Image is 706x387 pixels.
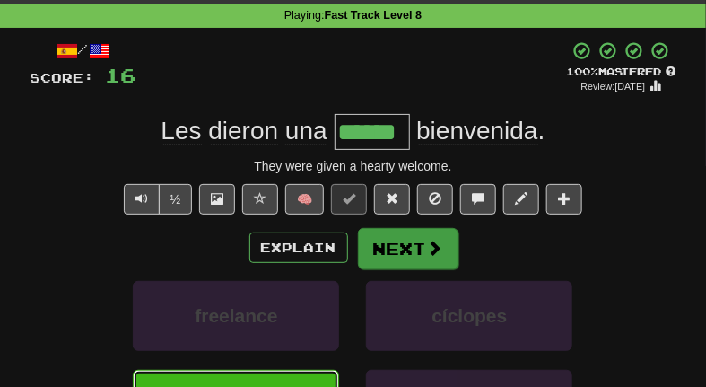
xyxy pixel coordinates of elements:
button: Edit sentence (alt+d) [503,184,539,215]
span: cíclopes [431,305,507,326]
button: Add to collection (alt+a) [546,184,582,215]
span: una [285,117,327,145]
span: Score: [31,70,95,85]
button: Next [358,228,458,269]
span: 100 % [567,66,599,77]
button: freelance [133,281,339,351]
span: bienvenida [416,117,537,145]
button: Set this sentence to 100% Mastered (alt+m) [331,184,367,215]
button: Explain [249,233,348,263]
div: They were given a hearty welcome. [31,157,676,175]
div: / [31,40,136,63]
button: Ignore sentence (alt+i) [417,184,453,215]
span: . [410,117,545,145]
span: freelance [195,305,277,326]
button: Discuss sentence (alt+u) [460,184,496,215]
button: ½ [159,184,193,215]
div: Mastered [567,65,676,79]
span: 16 [106,64,136,86]
button: Reset to 0% Mastered (alt+r) [374,184,410,215]
strong: Fast Track Level 8 [325,9,423,22]
span: dieron [208,117,278,145]
button: Show image (alt+x) [199,184,235,215]
button: Favorite sentence (alt+f) [242,184,278,215]
button: cíclopes [366,281,572,351]
span: Les [161,117,201,145]
button: 🧠 [285,184,324,215]
small: Review: [DATE] [581,81,646,92]
button: Play sentence audio (ctl+space) [124,184,160,215]
div: Text-to-speech controls [120,184,193,215]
